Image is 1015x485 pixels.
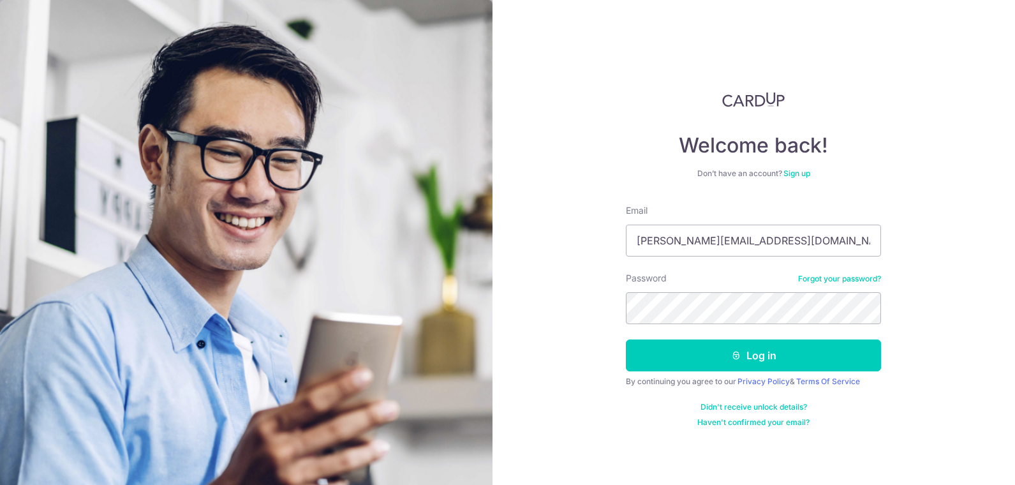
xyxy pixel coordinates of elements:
[697,417,810,428] a: Haven't confirmed your email?
[626,225,881,257] input: Enter your Email
[626,204,648,217] label: Email
[626,339,881,371] button: Log in
[626,168,881,179] div: Don’t have an account?
[626,272,667,285] label: Password
[796,377,860,386] a: Terms Of Service
[626,377,881,387] div: By continuing you agree to our &
[626,133,881,158] h4: Welcome back!
[722,92,785,107] img: CardUp Logo
[700,402,807,412] a: Didn't receive unlock details?
[783,168,810,178] a: Sign up
[798,274,881,284] a: Forgot your password?
[737,377,790,386] a: Privacy Policy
